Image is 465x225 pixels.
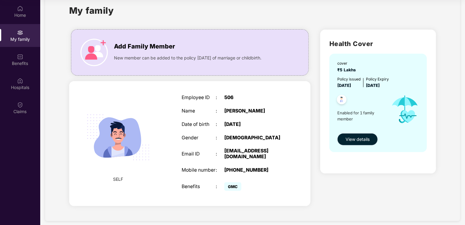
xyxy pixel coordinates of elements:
div: : [216,151,224,157]
span: Enabled for 1 family member [337,110,386,122]
img: svg+xml;base64,PHN2ZyBpZD0iQmVuZWZpdHMiIHhtbG5zPSJodHRwOi8vd3d3LnczLm9yZy8yMDAwL3N2ZyIgd2lkdGg9Ij... [17,54,23,60]
div: Name [182,108,216,114]
span: New member can be added to the policy [DATE] of marriage or childbirth. [114,55,261,61]
div: : [216,135,224,141]
div: [PERSON_NAME] [224,108,284,114]
img: svg+xml;base64,PHN2ZyBpZD0iSG9zcGl0YWxzIiB4bWxucz0iaHR0cDovL3d3dy53My5vcmcvMjAwMC9zdmciIHdpZHRoPS... [17,78,23,84]
h1: My family [69,4,114,17]
div: cover [337,60,358,66]
div: Date of birth [182,122,216,127]
span: SELF [113,176,123,183]
div: Email ID [182,151,216,157]
img: svg+xml;base64,PHN2ZyB4bWxucz0iaHR0cDovL3d3dy53My5vcmcvMjAwMC9zdmciIHdpZHRoPSI0OC45NDMiIGhlaWdodD... [334,93,349,108]
h2: Health Cover [329,39,427,49]
div: [EMAIL_ADDRESS][DOMAIN_NAME] [224,148,284,160]
div: : [216,167,224,173]
img: svg+xml;base64,PHN2ZyB3aWR0aD0iMjAiIGhlaWdodD0iMjAiIHZpZXdCb3g9IjAgMCAyMCAyMCIgZmlsbD0ibm9uZSIgeG... [17,30,23,36]
div: : [216,122,224,127]
div: : [216,184,224,190]
span: GMC [224,182,241,191]
div: [PHONE_NUMBER] [224,167,284,173]
div: Policy issued [337,76,361,82]
div: 506 [224,95,284,101]
div: Mobile number [182,167,216,173]
span: View details [346,136,370,143]
img: icon [386,89,424,130]
button: View details [337,133,378,145]
img: svg+xml;base64,PHN2ZyBpZD0iSG9tZSIgeG1sbnM9Imh0dHA6Ly93d3cudzMub3JnLzIwMDAvc3ZnIiB3aWR0aD0iMjAiIG... [17,5,23,12]
div: Policy Expiry [366,76,389,82]
img: svg+xml;base64,PHN2ZyBpZD0iQ2xhaW0iIHhtbG5zPSJodHRwOi8vd3d3LnczLm9yZy8yMDAwL3N2ZyIgd2lkdGg9IjIwIi... [17,102,23,108]
span: Add Family Member [114,42,175,51]
div: [DATE] [224,122,284,127]
div: Gender [182,135,216,141]
span: ₹5 Lakhs [337,67,358,72]
span: [DATE] [337,83,351,88]
div: Employee ID [182,95,216,101]
span: [DATE] [366,83,380,88]
img: icon [80,39,108,66]
img: svg+xml;base64,PHN2ZyB4bWxucz0iaHR0cDovL3d3dy53My5vcmcvMjAwMC9zdmciIHdpZHRoPSIyMjQiIGhlaWdodD0iMT... [80,99,157,176]
div: [DEMOGRAPHIC_DATA] [224,135,284,141]
div: Benefits [182,184,216,190]
div: : [216,108,224,114]
div: : [216,95,224,101]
